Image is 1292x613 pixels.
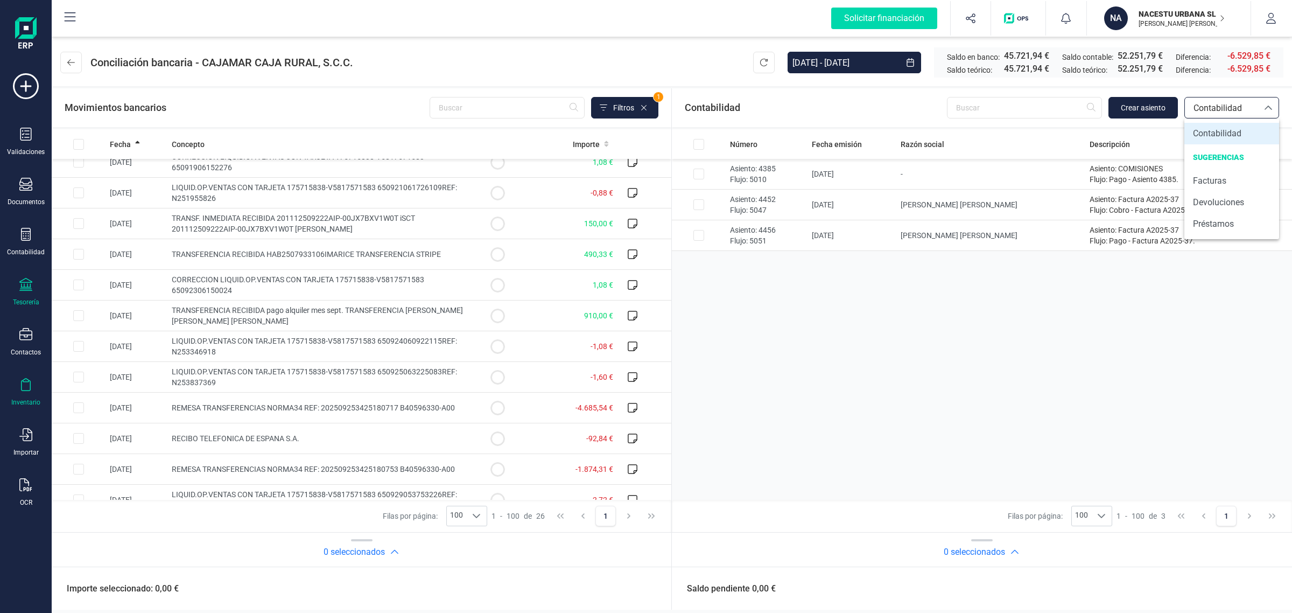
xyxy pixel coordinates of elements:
img: Logo de OPS [1004,13,1033,24]
span: -1,60 € [591,373,613,381]
li: bancos.conciliacion.modal.headerLoan [1184,213,1279,235]
span: Crear asiento [1121,102,1165,113]
span: TRANSFERENCIA RECIBIDA pago alquiler mes sept. TRANSFERENCIA [PERSON_NAME] [PERSON_NAME] [PERSON_... [172,306,463,325]
span: Saldo pendiente 0,00 € [674,582,776,595]
div: Row Selected e943997a-75ae-40be-853c-c0a419778f7d [73,341,84,352]
div: Tesorería [13,298,39,307]
span: -1.874,31 € [575,465,613,473]
span: de [524,511,532,521]
button: Next Page [1239,506,1260,526]
span: CORRECCION LIQUID.OP.VENTAS CON TARJETA 175715838-V5817571583 65092306150024 [172,275,424,295]
button: Logo de OPS [998,1,1039,36]
p: Asiento: COMISIONES [1090,163,1205,174]
p: Flujo: Pago - Factura A2025-37. [1090,235,1205,246]
span: -92,84 € [586,434,613,443]
td: [DATE] [807,190,896,220]
span: 100 [507,511,519,521]
div: All items unselected [693,139,704,150]
button: First Page [1171,506,1191,526]
button: Solicitar financiación [818,1,950,36]
p: [PERSON_NAME] [PERSON_NAME] [1139,19,1225,28]
p: NACESTU URBANA SL [1139,9,1225,19]
span: 150,00 € [584,219,613,228]
span: -2,72 € [591,496,613,504]
span: Razón social [901,139,944,150]
div: Importar [13,448,39,457]
td: [DATE] [106,393,167,423]
button: Filtros [591,97,658,119]
td: [DATE] [807,220,896,251]
p: Asiento: 4452 [730,194,803,205]
span: 100 [1072,506,1091,526]
td: [DATE] [106,423,167,454]
td: [DATE] [106,239,167,270]
div: Filas por página: [383,506,487,526]
span: 1 [654,92,663,102]
div: Row Selected 44d9d691-f8df-48ea-800e-17e99f3e3624 [693,230,704,241]
p: Flujo: Cobro - Factura A2025-37. [1090,205,1205,215]
span: 100 [1132,511,1144,521]
div: Row Selected 2c4aaab8-db0e-4d08-b108-72c3be60e13c [73,218,84,229]
span: -6.529,85 € [1227,50,1270,62]
span: 490,33 € [584,250,613,259]
div: Documentos [8,198,45,206]
li: bancos.conciliacion.modal.headerDev [1184,192,1279,213]
span: 1 [1117,511,1121,521]
span: Conciliación bancaria - CAJAMAR CAJA RURAL, S.C.C. [90,55,353,70]
span: Préstamos [1193,218,1234,231]
span: Importe seleccionado: 0,00 € [54,582,179,595]
div: Inventario [11,398,40,407]
span: TRANSFERENCIA RECIBIDA HAB2507933106IMARICE TRANSFERENCIA STRIPE [172,250,441,259]
td: [DATE] [106,147,167,178]
td: [DATE] [106,178,167,208]
td: - [896,159,1085,190]
td: [DATE] [106,485,167,516]
div: Row Selected beb7d336-f8c5-47b9-98c0-18976af90dbc [73,494,84,505]
p: Flujo: 5051 [730,235,803,246]
li: bancos.conciliacion.modal.headerInvoce [1184,170,1279,192]
span: 45.721,94 € [1004,62,1049,75]
div: Row Selected 782091d9-85a3-4fbb-97d8-33007df718dc [73,187,84,198]
span: 1,08 € [593,158,613,166]
p: Flujo: 5010 [730,174,803,185]
div: Filas por página: [1008,506,1112,526]
span: -4.685,54 € [575,403,613,412]
span: Diferencia: [1176,52,1211,62]
div: Row Selected 9a56e816-dec2-406d-ada1-f71bc62013b8 [693,199,704,210]
input: Buscar [947,97,1102,119]
span: REMESA TRANSFERENCIAS NORMA34 REF: 202509253425180753 B40596330-A00 [172,465,455,473]
button: First Page [550,506,571,526]
h2: 0 seleccionados [324,546,385,559]
button: Previous Page [573,506,593,526]
span: Movimientos bancarios [65,100,166,115]
span: Saldo contable: [1062,52,1113,62]
span: 910,00 € [584,311,613,320]
div: Contactos [11,348,41,357]
span: 1,08 € [593,281,613,289]
button: Page 1 [1216,506,1237,526]
button: Last Page [641,506,662,526]
span: Fecha emisión [812,139,862,150]
div: All items unselected [73,139,84,150]
span: Contabilidad [685,100,740,115]
div: Row Selected 9e01e63c-1ae3-494f-8f16-4eabe401d4f4 [73,433,84,444]
div: NA [1104,6,1128,30]
button: Page 1 [595,506,616,526]
span: TRANSF. INMEDIATA RECIBIDA 201112509222AIP-00JX7BXV1W0T iSCT 201112509222AIP-00JX7BXV1W0T [PERSON... [172,214,415,233]
span: -1,08 € [591,342,613,351]
div: Row Selected 82e79662-7413-4512-87b2-460273b009ee [73,310,84,321]
div: OCR [20,498,32,507]
span: Facturas [1193,175,1226,187]
div: - [1117,511,1165,521]
span: 100 [447,506,466,526]
span: Saldo teórico: [947,65,992,75]
span: 26 [536,511,545,521]
td: [DATE] [106,362,167,393]
td: [DATE] [106,301,167,331]
span: Filtros [613,102,634,113]
div: Validaciones [7,148,45,156]
div: Contabilidad [7,248,45,256]
span: LIQUID.OP.VENTAS CON TARJETA 175715838-V5817571583 650921061726109REF: N251955826 [172,183,457,203]
span: -0,88 € [591,189,613,197]
button: Last Page [1262,506,1282,526]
